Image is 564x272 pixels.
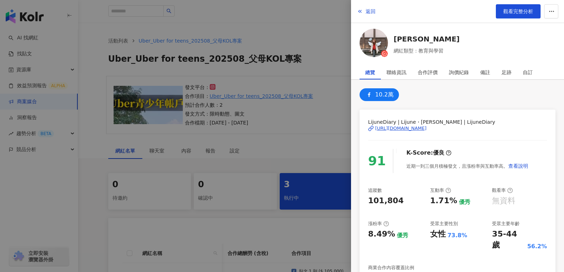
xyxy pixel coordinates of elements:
[368,195,404,206] div: 101,804
[508,163,528,169] span: 查看說明
[368,151,386,171] div: 91
[394,34,460,44] a: [PERSON_NAME]
[430,229,446,240] div: 女性
[366,9,376,14] span: 返回
[480,65,490,79] div: 備註
[418,65,438,79] div: 合作評價
[360,29,388,60] a: KOL Avatar
[406,159,529,173] div: 近期一到三個月積極發文，且漲粉率與互動率高。
[375,90,394,100] div: 10.2萬
[368,187,382,194] div: 追蹤數
[433,149,444,157] div: 優良
[496,4,541,18] a: 觀看完整分析
[406,149,451,157] div: K-Score :
[523,65,533,79] div: 自訂
[430,221,458,227] div: 受眾主要性別
[360,29,388,57] img: KOL Avatar
[502,65,511,79] div: 足跡
[527,243,547,250] div: 56.2%
[360,88,399,101] button: 10.2萬
[368,125,547,132] a: [URL][DOMAIN_NAME]
[368,265,414,271] div: 商業合作內容覆蓋比例
[508,159,529,173] button: 查看說明
[394,47,460,55] span: 網紅類型：教育與學習
[459,198,470,206] div: 優秀
[375,125,427,132] div: [URL][DOMAIN_NAME]
[430,187,451,194] div: 互動率
[492,221,520,227] div: 受眾主要年齡
[492,195,515,206] div: 無資料
[368,229,395,240] div: 8.49%
[368,118,547,126] span: LijuneDiary | Lijune・[PERSON_NAME] | LijuneDiary
[397,232,408,239] div: 優秀
[387,65,406,79] div: 聯絡資訊
[365,65,375,79] div: 總覽
[448,232,467,239] div: 73.8%
[357,4,376,18] button: 返回
[368,221,389,227] div: 漲粉率
[492,187,513,194] div: 觀看率
[449,65,469,79] div: 詢價紀錄
[430,195,457,206] div: 1.71%
[492,229,525,251] div: 35-44 歲
[503,9,533,14] span: 觀看完整分析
